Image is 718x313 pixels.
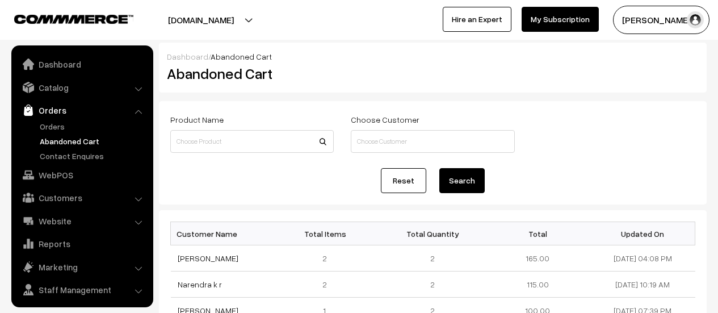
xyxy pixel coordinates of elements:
[687,11,704,28] img: user
[14,187,149,208] a: Customers
[178,279,222,289] a: Narendra k r
[170,130,334,153] input: Choose Product
[211,52,272,61] span: Abandoned Cart
[170,114,224,126] label: Product Name
[590,272,695,298] td: [DATE] 10:19 AM
[613,6,709,34] button: [PERSON_NAME]
[485,222,590,245] th: Total
[275,272,380,298] td: 2
[37,135,149,147] a: Abandoned Cart
[14,77,149,98] a: Catalog
[14,100,149,120] a: Orders
[128,6,274,34] button: [DOMAIN_NAME]
[178,253,238,263] a: [PERSON_NAME]
[439,168,485,193] button: Search
[590,222,695,245] th: Updated On
[485,272,590,298] td: 115.00
[522,7,599,32] a: My Subscription
[14,279,149,300] a: Staff Management
[37,150,149,162] a: Contact Enquires
[14,257,149,277] a: Marketing
[485,245,590,272] td: 165.00
[380,245,485,272] td: 2
[14,211,149,231] a: Website
[167,51,699,62] div: /
[380,222,485,245] th: Total Quantity
[443,7,511,32] a: Hire an Expert
[14,233,149,254] a: Reports
[351,130,514,153] input: Choose Customer
[14,15,133,23] img: COMMMERCE
[167,65,333,82] h2: Abandoned Cart
[380,272,485,298] td: 2
[14,54,149,74] a: Dashboard
[37,120,149,132] a: Orders
[167,52,208,61] a: Dashboard
[381,168,426,193] a: Reset
[590,245,695,272] td: [DATE] 04:08 PM
[14,165,149,185] a: WebPOS
[275,245,380,272] td: 2
[351,114,419,126] label: Choose Customer
[275,222,380,245] th: Total Items
[171,222,276,245] th: Customer Name
[14,11,114,25] a: COMMMERCE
